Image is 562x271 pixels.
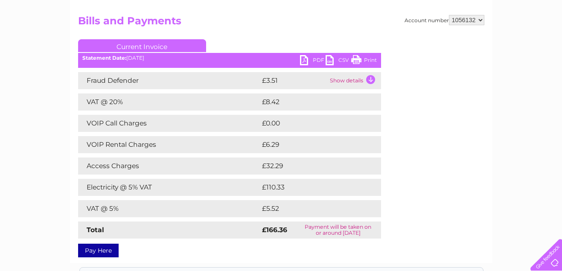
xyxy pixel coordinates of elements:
td: £3.51 [260,72,328,89]
td: £0.00 [260,115,361,132]
strong: £166.36 [262,226,287,234]
td: £8.42 [260,93,361,111]
a: Contact [505,36,526,43]
strong: Total [87,226,104,234]
a: PDF [300,55,326,67]
td: Payment will be taken on or around [DATE] [295,221,381,239]
a: Print [351,55,377,67]
a: Log out [534,36,554,43]
a: Pay Here [78,244,119,257]
td: VAT @ 5% [78,200,260,217]
div: Clear Business is a trading name of Verastar Limited (registered in [GEOGRAPHIC_DATA] No. 3667643... [80,5,483,41]
td: Electricity @ 5% VAT [78,179,260,196]
a: Water [412,36,428,43]
img: logo.png [20,22,63,48]
h2: Bills and Payments [78,15,484,31]
a: CSV [326,55,351,67]
td: £110.33 [260,179,364,196]
div: [DATE] [78,55,381,61]
a: 0333 014 3131 [401,4,460,15]
td: Fraud Defender [78,72,260,89]
td: £5.52 [260,200,361,217]
a: Telecoms [457,36,483,43]
td: Show details [328,72,381,89]
td: Access Charges [78,157,260,175]
td: VOIP Call Charges [78,115,260,132]
td: £32.29 [260,157,364,175]
b: Statement Date: [82,55,126,61]
a: Current Invoice [78,39,206,52]
a: Energy [433,36,452,43]
div: Account number [405,15,484,25]
td: VOIP Rental Charges [78,136,260,153]
a: Blog [488,36,500,43]
td: VAT @ 20% [78,93,260,111]
td: £6.29 [260,136,361,153]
